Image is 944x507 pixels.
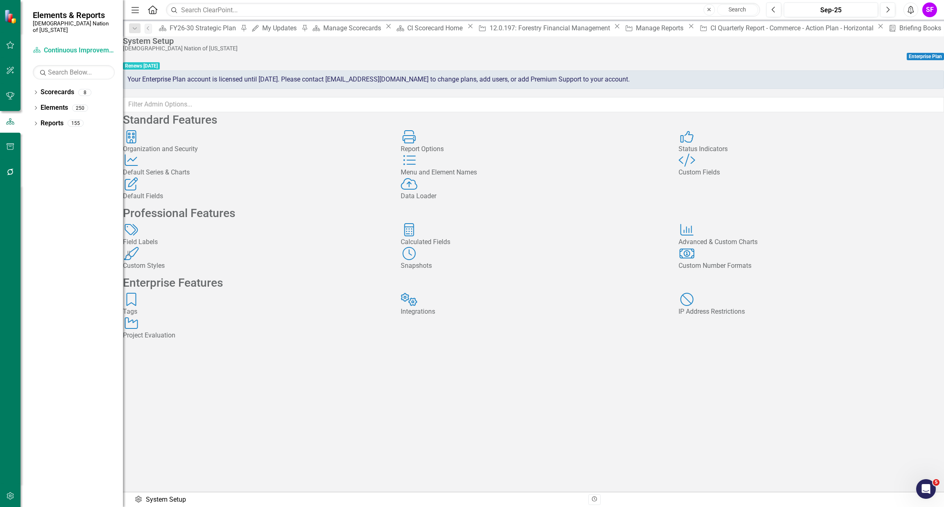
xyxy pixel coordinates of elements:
[41,88,74,97] a: Scorecards
[33,20,115,34] small: [DEMOGRAPHIC_DATA] Nation of [US_STATE]
[33,65,115,79] input: Search Below...
[33,46,115,55] a: Continuous Improvement
[156,23,238,33] a: FY26-30 Strategic Plan
[490,23,612,33] div: 12.0.197: Forestry Financial Management
[401,238,666,247] div: Calculated Fields
[907,53,944,60] span: Enterprise Plan
[249,23,299,33] a: My Updates
[728,6,746,13] span: Search
[123,277,944,290] h2: Enterprise Features
[123,192,388,201] div: Default Fields
[899,23,944,33] div: Briefing Books
[310,23,383,33] a: Manage Scorecards
[123,238,388,247] div: Field Labels
[41,119,64,128] a: Reports
[123,307,388,317] div: Tags
[916,479,936,499] iframe: Intercom live chat
[123,62,160,70] span: Renews [DATE]
[123,261,388,271] div: Custom Styles
[678,261,944,271] div: Custom Number Formats
[407,23,465,33] div: CI Scorecard Home
[68,120,84,127] div: 155
[123,70,944,89] div: Your Enterprise Plan account is licensed until [DATE]. Please contact [EMAIL_ADDRESS][DOMAIN_NAME...
[401,307,666,317] div: Integrations
[401,145,666,154] div: Report Options
[717,4,758,16] button: Search
[787,5,875,15] div: Sep-25
[678,307,944,317] div: IP Address Restrictions
[41,103,68,113] a: Elements
[784,2,878,17] button: Sep-25
[678,145,944,154] div: Status Indicators
[401,192,666,201] div: Data Loader
[886,23,944,33] a: Briefing Books
[134,495,189,505] div: System Setup
[262,23,299,33] div: My Updates
[678,238,944,247] div: Advanced & Custom Charts
[170,23,238,33] div: FY26-30 Strategic Plan
[123,145,388,154] div: Organization and Security
[123,207,944,220] h2: Professional Features
[123,97,944,112] input: Filter Admin Options...
[123,331,388,340] div: Project Evaluation
[475,23,612,33] a: 12.0.197: Forestry Financial Management
[323,23,383,33] div: Manage Scorecards
[123,168,388,177] div: Default Series & Charts
[401,168,666,177] div: Menu and Element Names
[622,23,686,33] a: Manage Reports
[933,479,939,486] span: 5
[166,3,760,17] input: Search ClearPoint...
[922,2,937,17] button: SF
[710,23,876,33] div: CI Quarterly Report - Commerce - Action Plan - Horizontal
[78,89,91,96] div: 8
[72,104,88,111] div: 250
[636,23,686,33] div: Manage Reports
[123,36,940,45] div: System Setup
[678,168,944,177] div: Custom Fields
[394,23,465,33] a: CI Scorecard Home
[4,9,18,24] img: ClearPoint Strategy
[696,23,875,33] a: CI Quarterly Report - Commerce - Action Plan - Horizontal
[33,10,115,20] span: Elements & Reports
[123,114,944,127] h2: Standard Features
[401,261,666,271] div: Snapshots
[123,45,940,52] div: [DEMOGRAPHIC_DATA] Nation of [US_STATE]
